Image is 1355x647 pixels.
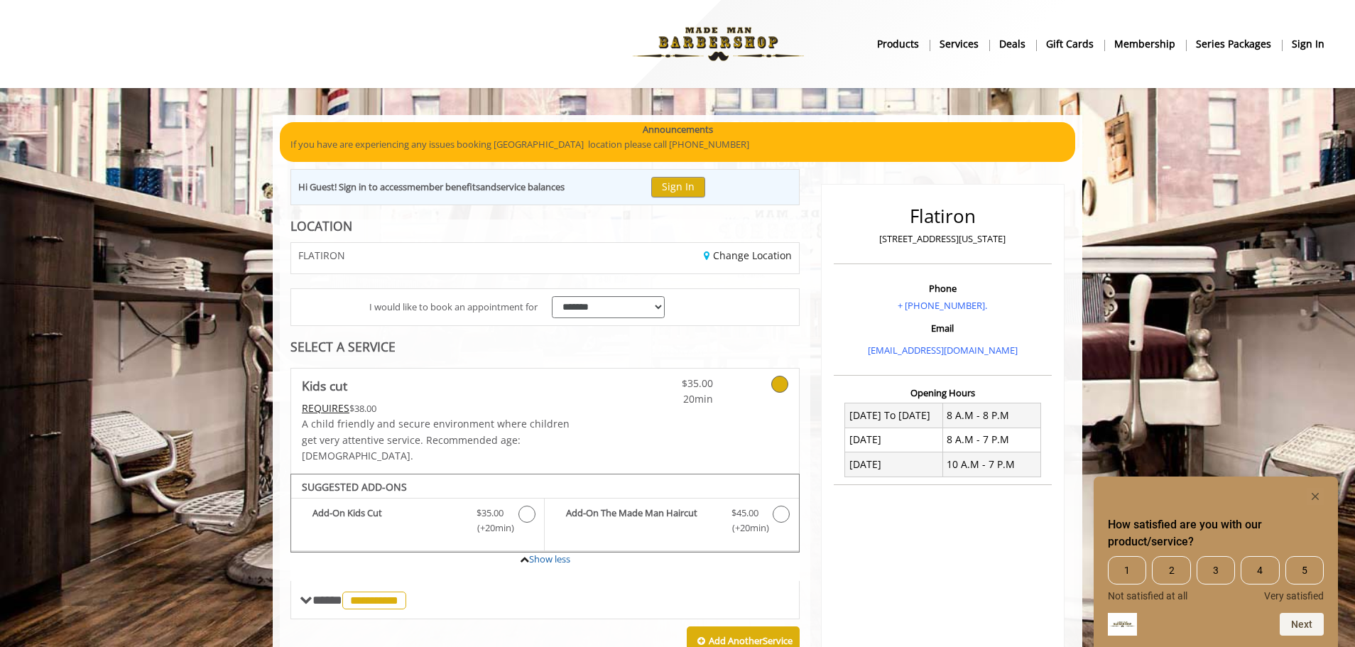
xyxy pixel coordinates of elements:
b: gift cards [1046,36,1094,52]
span: $35.00 [477,506,504,521]
button: Hide survey [1307,488,1324,505]
a: + [PHONE_NUMBER]. [898,299,987,312]
a: Gift cardsgift cards [1036,33,1104,54]
button: Sign In [651,177,705,197]
span: I would like to book an appointment for [369,300,538,315]
a: ServicesServices [930,33,989,54]
span: 4 [1241,556,1279,585]
td: [DATE] [845,452,943,477]
h3: Opening Hours [834,388,1052,398]
a: DealsDeals [989,33,1036,54]
b: Add Another Service [709,634,793,647]
a: MembershipMembership [1104,33,1186,54]
span: 5 [1285,556,1324,585]
div: $38.00 [302,401,587,416]
span: 2 [1152,556,1190,585]
span: Not satisfied at all [1108,590,1187,602]
td: 8 A.M - 7 P.M [942,428,1040,452]
h3: Email [837,323,1048,333]
h2: How satisfied are you with our product/service? Select an option from 1 to 5, with 1 being Not sa... [1108,516,1324,550]
td: [DATE] [845,428,943,452]
button: Next question [1280,613,1324,636]
b: Services [940,36,979,52]
p: A child friendly and secure environment where children get very attentive service. Recommended ag... [302,416,587,464]
b: Kids cut [302,376,347,396]
b: products [877,36,919,52]
h3: Phone [837,283,1048,293]
span: Very satisfied [1264,590,1324,602]
b: Add-On The Made Man Haircut [566,506,717,535]
span: $35.00 [629,376,713,391]
td: 10 A.M - 7 P.M [942,452,1040,477]
b: sign in [1292,36,1324,52]
a: Series packagesSeries packages [1186,33,1282,54]
div: Kids cut Add-onS [290,474,800,553]
b: Announcements [643,122,713,137]
a: sign insign in [1282,33,1334,54]
b: LOCATION [290,217,352,234]
span: (+20min ) [469,521,511,535]
span: This service needs some Advance to be paid before we block your appointment [302,401,349,415]
b: service balances [496,180,565,193]
td: [DATE] To [DATE] [845,403,943,428]
p: [STREET_ADDRESS][US_STATE] [837,232,1048,246]
div: Hi Guest! Sign in to access and [298,180,565,195]
b: Add-On Kids Cut [312,506,462,535]
span: 3 [1197,556,1235,585]
b: member benefits [407,180,480,193]
a: Change Location [704,249,792,262]
label: Add-On The Made Man Haircut [552,506,791,539]
span: 20min [629,391,713,407]
div: How satisfied are you with our product/service? Select an option from 1 to 5, with 1 being Not sa... [1108,556,1324,602]
b: Membership [1114,36,1175,52]
p: If you have are experiencing any issues booking [GEOGRAPHIC_DATA] location please call [PHONE_NUM... [290,137,1065,152]
span: $45.00 [731,506,758,521]
td: 8 A.M - 8 P.M [942,403,1040,428]
div: SELECT A SERVICE [290,340,800,354]
b: Deals [999,36,1025,52]
span: FLATIRON [298,250,345,261]
b: SUGGESTED ADD-ONS [302,480,407,494]
label: Add-On Kids Cut [298,506,537,539]
a: [EMAIL_ADDRESS][DOMAIN_NAME] [868,344,1018,357]
span: (+20min ) [724,521,766,535]
div: How satisfied are you with our product/service? Select an option from 1 to 5, with 1 being Not sa... [1108,488,1324,636]
a: Productsproducts [867,33,930,54]
b: Series packages [1196,36,1271,52]
span: 1 [1108,556,1146,585]
h2: Flatiron [837,206,1048,227]
a: Show less [529,553,570,565]
img: Made Man Barbershop logo [621,5,816,83]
